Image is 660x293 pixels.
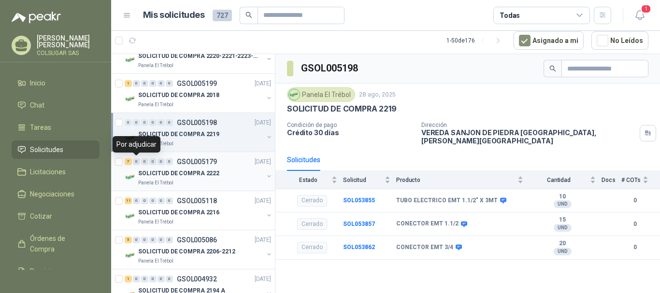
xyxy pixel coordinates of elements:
[343,244,375,251] a: SOL053862
[554,248,572,255] div: UND
[141,276,148,282] div: 0
[141,119,148,126] div: 0
[12,12,61,23] img: Logo peakr
[396,244,453,251] b: CONECTOR EMT 3/4
[125,210,136,222] img: Company Logo
[158,80,165,87] div: 0
[37,35,100,48] p: [PERSON_NAME] [PERSON_NAME]
[125,132,136,144] img: Company Logo
[138,218,173,226] p: Panela El Trébol
[138,247,235,256] p: SOLICITUD DE COMPRA 2206-2212
[343,197,375,204] a: SOL053855
[158,197,165,204] div: 0
[255,157,271,167] p: [DATE]
[125,78,273,109] a: 1 0 0 0 0 0 GSOL005199[DATE] Company LogoSOLICITUD DE COMPRA 2018Panela El Trébol
[287,154,320,165] div: Solicitudes
[125,158,132,165] div: 7
[138,52,258,61] p: SOLICITUD DE COMPRA 2220-2221-2223-2224
[343,221,375,227] a: SOL053857
[396,220,459,228] b: CONECTOR EMT 1.1/2
[166,276,173,282] div: 0
[514,31,584,50] button: Asignado a mi
[12,118,100,137] a: Tareas
[30,211,52,222] span: Cotizar
[12,262,100,280] a: Remisiones
[133,158,140,165] div: 0
[621,196,648,205] b: 0
[641,4,651,14] span: 1
[343,171,396,189] th: Solicitud
[529,193,596,201] b: 10
[113,136,160,153] div: Por adjudicar
[289,89,300,100] img: Company Logo
[125,195,273,226] a: 11 0 0 0 0 0 GSOL005118[DATE] Company LogoSOLICITUD DE COMPRA 2216Panela El Trébol
[275,171,343,189] th: Estado
[125,119,132,126] div: 0
[554,200,572,208] div: UND
[125,117,273,148] a: 0 0 0 0 0 0 GSOL005198[DATE] Company LogoSOLICITUD DE COMPRA 2219Panela El Trébol
[529,177,588,183] span: Cantidad
[297,218,327,230] div: Cerrado
[138,101,173,109] p: Panela El Trébol
[133,237,140,243] div: 0
[12,207,100,225] a: Cotizar
[631,7,648,24] button: 1
[125,54,136,66] img: Company Logo
[143,8,205,22] h1: Mis solicitudes
[343,177,383,183] span: Solicitud
[125,171,136,183] img: Company Logo
[138,130,219,139] p: SOLICITUD DE COMPRA 2219
[149,119,157,126] div: 0
[166,197,173,204] div: 0
[138,179,173,187] p: Panela El Trébol
[12,229,100,258] a: Órdenes de Compra
[359,90,396,99] p: 28 ago, 2025
[149,197,157,204] div: 0
[30,233,90,254] span: Órdenes de Compra
[421,122,636,128] p: Dirección
[297,242,327,253] div: Cerrado
[287,87,355,102] div: Panela El Trébol
[177,119,217,126] p: GSOL005198
[166,119,173,126] div: 0
[421,128,636,145] p: VEREDA SANJON DE PIEDRA [GEOGRAPHIC_DATA] , [PERSON_NAME][GEOGRAPHIC_DATA]
[30,78,45,88] span: Inicio
[158,237,165,243] div: 0
[166,158,173,165] div: 0
[297,195,327,207] div: Cerrado
[149,276,157,282] div: 0
[245,12,252,18] span: search
[141,197,148,204] div: 0
[602,171,621,189] th: Docs
[133,119,140,126] div: 0
[125,39,273,70] a: 2 0 0 0 0 0 GSOL005208[DATE] Company LogoSOLICITUD DE COMPRA 2220-2221-2223-2224Panela El Trébol
[621,243,648,252] b: 0
[30,122,51,133] span: Tareas
[554,224,572,232] div: UND
[255,275,271,284] p: [DATE]
[287,128,414,137] p: Crédito 30 días
[529,216,596,224] b: 15
[133,197,140,204] div: 0
[12,163,100,181] a: Licitaciones
[166,80,173,87] div: 0
[133,80,140,87] div: 0
[158,276,165,282] div: 0
[255,79,271,88] p: [DATE]
[621,177,641,183] span: # COTs
[446,33,506,48] div: 1 - 50 de 176
[149,237,157,243] div: 0
[30,100,44,111] span: Chat
[529,240,596,248] b: 20
[125,197,132,204] div: 11
[396,177,516,183] span: Producto
[141,80,148,87] div: 0
[138,91,219,100] p: SOLICITUD DE COMPRA 2018
[529,171,602,189] th: Cantidad
[125,250,136,261] img: Company Logo
[138,257,173,265] p: Panela El Trébol
[287,122,414,128] p: Condición de pago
